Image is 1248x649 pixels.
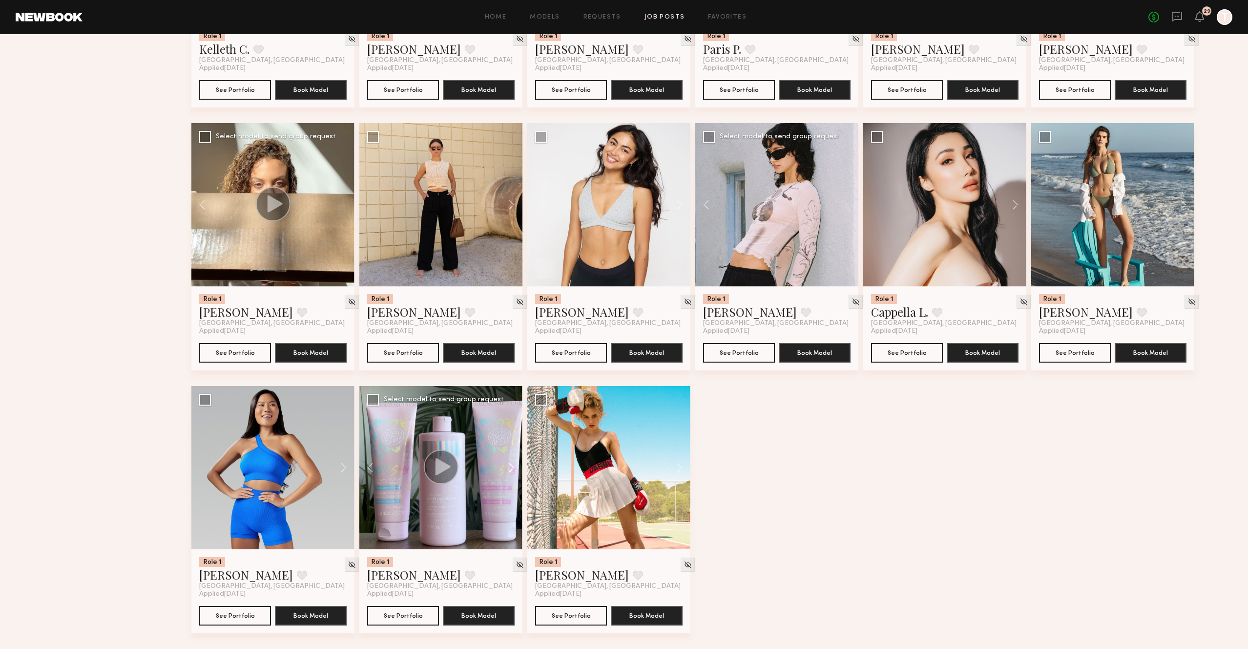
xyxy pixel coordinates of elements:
button: See Portfolio [535,80,607,100]
a: [PERSON_NAME] [367,567,461,583]
span: [GEOGRAPHIC_DATA], [GEOGRAPHIC_DATA] [1039,320,1185,327]
img: Unhide Model [684,35,692,43]
div: Applied [DATE] [1039,65,1186,72]
span: [GEOGRAPHIC_DATA], [GEOGRAPHIC_DATA] [871,57,1017,65]
a: See Portfolio [871,343,943,363]
div: Applied [DATE] [367,590,515,598]
button: See Portfolio [1039,343,1111,363]
a: Book Model [611,348,683,356]
button: See Portfolio [199,606,271,626]
button: Book Model [611,606,683,626]
a: Book Model [611,611,683,619]
div: Role 1 [535,31,561,41]
div: Role 1 [535,294,561,304]
img: Unhide Model [1019,35,1028,43]
img: Unhide Model [516,298,524,306]
button: See Portfolio [199,343,271,363]
button: Book Model [443,606,515,626]
div: Applied [DATE] [535,65,683,72]
button: Book Model [1115,80,1186,100]
a: [PERSON_NAME] [703,304,797,320]
button: See Portfolio [535,343,607,363]
div: Applied [DATE] [199,65,347,72]
a: Requests [583,14,621,21]
a: [PERSON_NAME] [1039,304,1133,320]
a: [PERSON_NAME] [535,41,629,57]
button: See Portfolio [367,343,439,363]
button: Book Model [947,80,1019,100]
button: Book Model [611,80,683,100]
a: Book Model [947,348,1019,356]
button: Book Model [1115,343,1186,363]
a: Book Model [443,348,515,356]
a: Paris P. [703,41,741,57]
a: See Portfolio [535,606,607,626]
span: [GEOGRAPHIC_DATA], [GEOGRAPHIC_DATA] [367,583,513,590]
div: Role 1 [535,557,561,567]
a: Book Model [611,85,683,93]
button: Book Model [275,80,347,100]
a: [PERSON_NAME] [535,567,629,583]
button: See Portfolio [703,343,775,363]
button: Book Model [611,343,683,363]
span: [GEOGRAPHIC_DATA], [GEOGRAPHIC_DATA] [367,57,513,65]
div: Applied [DATE] [871,65,1019,72]
div: Role 1 [367,557,393,567]
div: Applied [DATE] [199,327,347,335]
a: Kelleth C. [199,41,250,57]
a: Favorites [708,14,747,21]
button: Book Model [275,606,347,626]
div: Role 1 [1039,31,1065,41]
a: See Portfolio [199,80,271,100]
img: Unhide Model [348,561,356,569]
img: Unhide Model [348,298,356,306]
span: [GEOGRAPHIC_DATA], [GEOGRAPHIC_DATA] [199,583,345,590]
a: Book Model [779,348,851,356]
a: [PERSON_NAME] [367,304,461,320]
span: [GEOGRAPHIC_DATA], [GEOGRAPHIC_DATA] [199,320,345,327]
div: Role 1 [367,294,393,304]
a: Book Model [443,85,515,93]
span: [GEOGRAPHIC_DATA], [GEOGRAPHIC_DATA] [535,320,681,327]
span: [GEOGRAPHIC_DATA], [GEOGRAPHIC_DATA] [535,57,681,65]
div: Applied [DATE] [367,327,515,335]
img: Unhide Model [684,561,692,569]
button: See Portfolio [1039,80,1111,100]
span: [GEOGRAPHIC_DATA], [GEOGRAPHIC_DATA] [1039,57,1185,65]
span: [GEOGRAPHIC_DATA], [GEOGRAPHIC_DATA] [703,57,849,65]
div: Role 1 [199,294,225,304]
a: See Portfolio [703,80,775,100]
a: Book Model [275,85,347,93]
a: Home [485,14,507,21]
a: [PERSON_NAME] [535,304,629,320]
div: Select model to send group request [384,396,504,403]
a: Models [530,14,560,21]
a: Book Model [947,85,1019,93]
span: [GEOGRAPHIC_DATA], [GEOGRAPHIC_DATA] [199,57,345,65]
a: [PERSON_NAME] [1039,41,1133,57]
img: Unhide Model [348,35,356,43]
a: T [1217,9,1232,25]
button: Book Model [443,80,515,100]
img: Unhide Model [1187,35,1196,43]
button: See Portfolio [367,606,439,626]
div: Role 1 [703,31,729,41]
a: Book Model [1115,85,1186,93]
div: Applied [DATE] [871,327,1019,335]
img: Unhide Model [852,298,860,306]
img: Unhide Model [516,561,524,569]
a: Book Model [1115,348,1186,356]
a: Book Model [779,85,851,93]
a: [PERSON_NAME] [199,304,293,320]
a: Cappella L. [871,304,928,320]
div: Role 1 [1039,294,1065,304]
button: See Portfolio [871,80,943,100]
